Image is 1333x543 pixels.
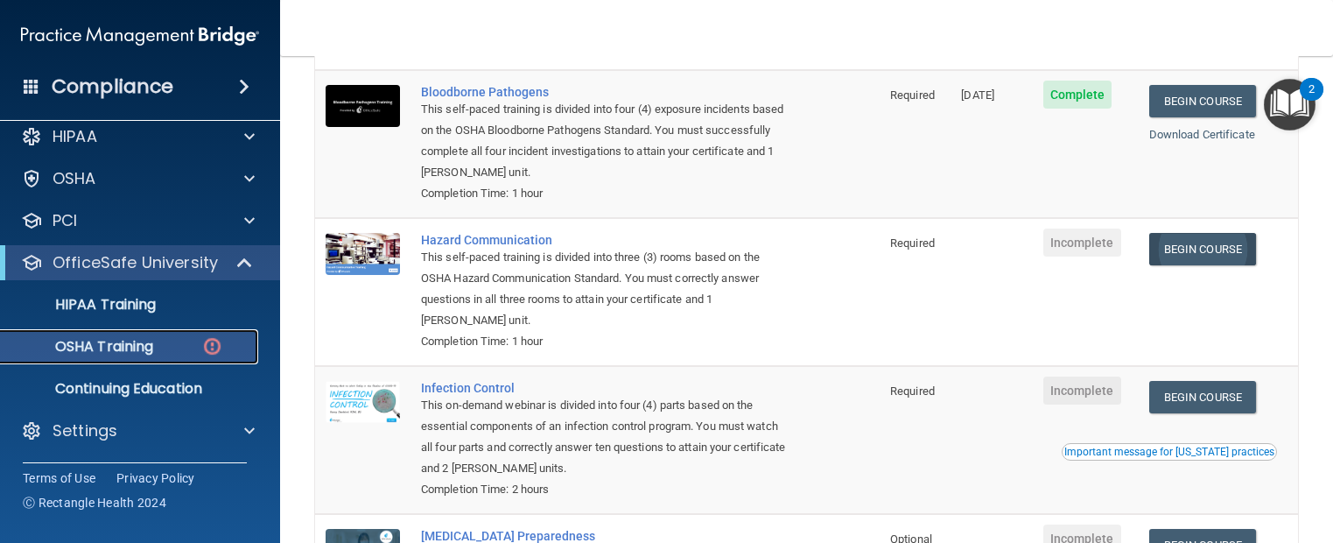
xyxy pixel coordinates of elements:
[421,395,792,479] div: This on-demand webinar is divided into four (4) parts based on the essential components of an inf...
[52,74,173,99] h4: Compliance
[1308,89,1315,112] div: 2
[21,18,259,53] img: PMB logo
[53,420,117,441] p: Settings
[21,252,254,273] a: OfficeSafe University
[21,126,255,147] a: HIPAA
[1043,229,1121,257] span: Incomplete
[421,85,792,99] a: Bloodborne Pathogens
[1043,377,1121,405] span: Incomplete
[11,380,250,398] p: Continuing Education
[23,494,166,511] span: Ⓒ Rectangle Health 2024
[421,381,792,395] a: Infection Control
[421,233,792,247] a: Hazard Communication
[421,183,792,204] div: Completion Time: 1 hour
[1149,381,1256,413] a: Begin Course
[116,469,195,487] a: Privacy Policy
[1149,85,1256,117] a: Begin Course
[421,479,792,500] div: Completion Time: 2 hours
[421,99,792,183] div: This self-paced training is divided into four (4) exposure incidents based on the OSHA Bloodborne...
[1043,81,1112,109] span: Complete
[421,529,792,543] a: [MEDICAL_DATA] Preparedness
[53,210,77,231] p: PCI
[11,296,156,314] p: HIPAA Training
[23,469,95,487] a: Terms of Use
[890,236,935,250] span: Required
[890,384,935,398] span: Required
[11,338,153,356] p: OSHA Training
[1030,419,1312,489] iframe: Drift Widget Chat Controller
[890,88,935,102] span: Required
[201,335,223,357] img: danger-circle.6113f641.png
[21,210,255,231] a: PCI
[53,252,218,273] p: OfficeSafe University
[21,168,255,189] a: OSHA
[421,331,792,352] div: Completion Time: 1 hour
[21,420,255,441] a: Settings
[961,88,994,102] span: [DATE]
[1149,128,1255,141] a: Download Certificate
[1264,79,1315,130] button: Open Resource Center, 2 new notifications
[53,126,97,147] p: HIPAA
[53,168,96,189] p: OSHA
[1149,233,1256,265] a: Begin Course
[421,247,792,331] div: This self-paced training is divided into three (3) rooms based on the OSHA Hazard Communication S...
